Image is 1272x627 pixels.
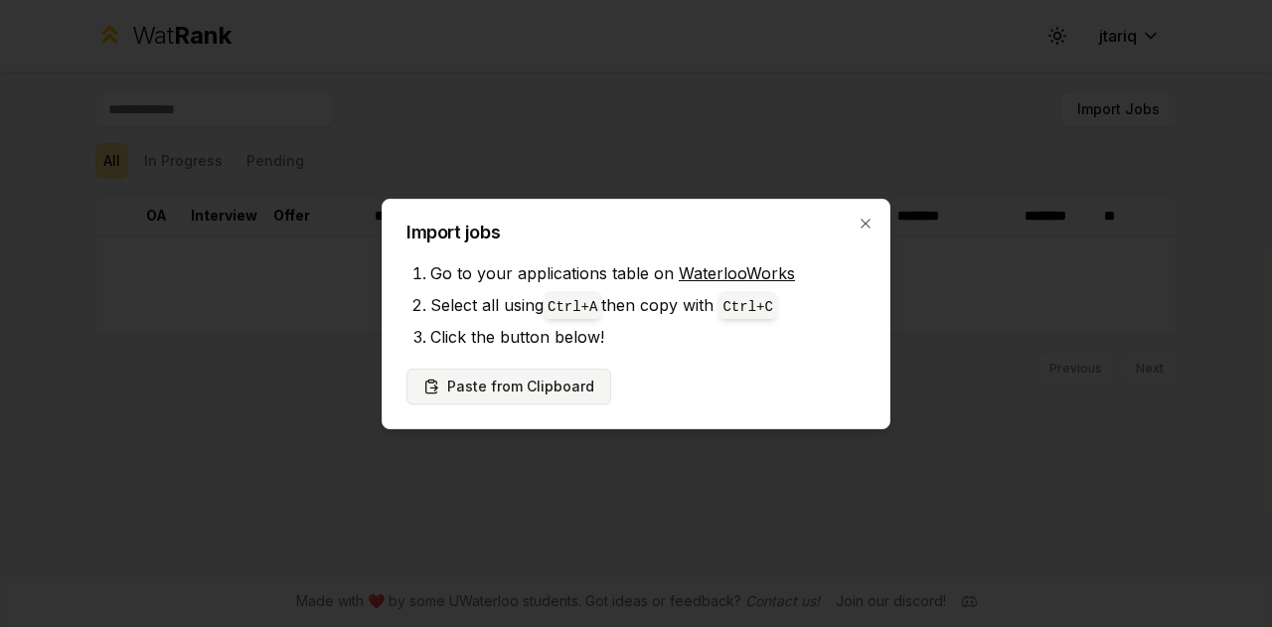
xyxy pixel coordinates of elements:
h2: Import jobs [406,224,866,241]
button: Paste from Clipboard [406,369,611,404]
li: Click the button below! [430,321,866,353]
code: Ctrl+ C [722,299,772,315]
li: Select all using then copy with [430,289,866,321]
a: WaterlooWorks [679,263,795,283]
code: Ctrl+ A [548,299,597,315]
li: Go to your applications table on [430,257,866,289]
